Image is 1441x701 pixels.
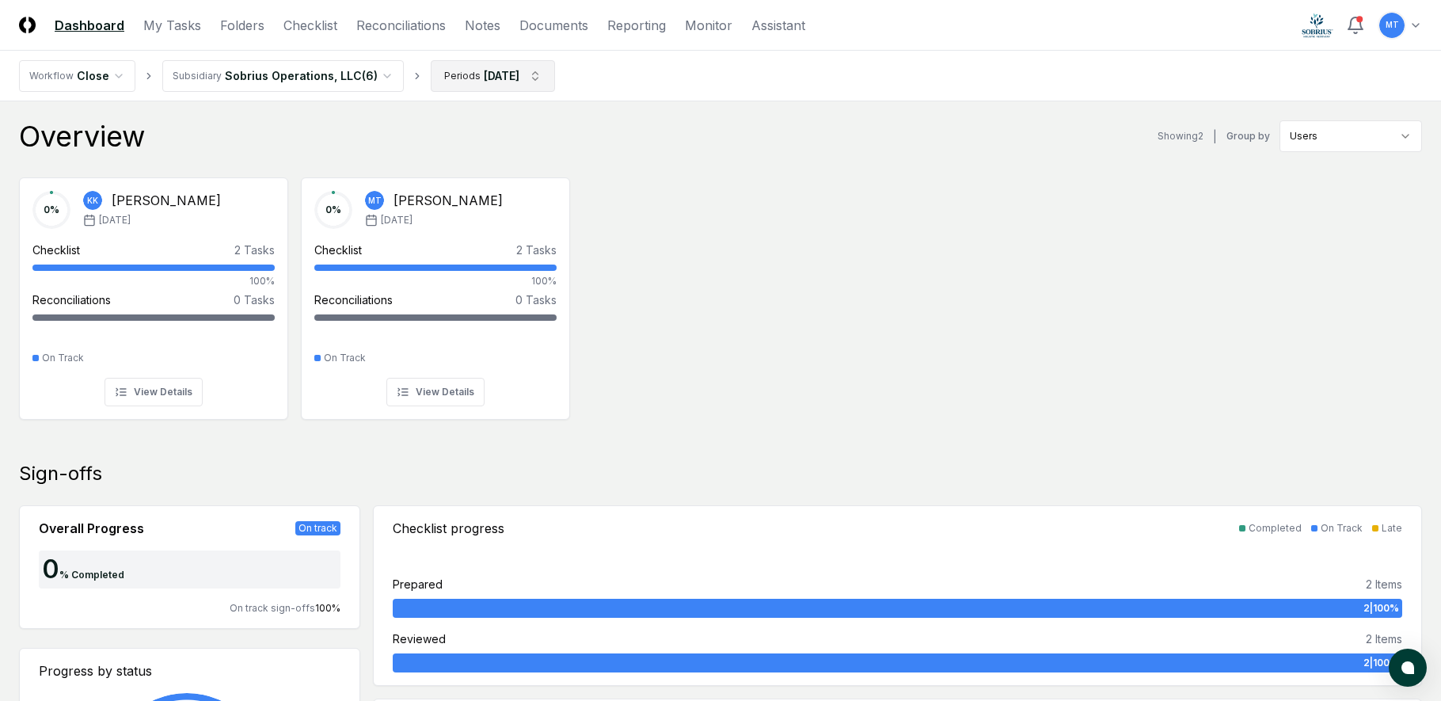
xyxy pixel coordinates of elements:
[143,16,201,35] a: My Tasks
[32,291,111,308] div: Reconciliations
[55,16,124,35] a: Dashboard
[39,519,144,538] div: Overall Progress
[314,274,557,288] div: 100%
[1158,129,1203,143] div: Showing 2
[19,60,555,92] nav: breadcrumb
[1363,601,1399,615] span: 2 | 100 %
[1226,131,1270,141] label: Group by
[39,557,59,582] div: 0
[386,378,485,406] button: View Details
[685,16,732,35] a: Monitor
[315,602,340,614] span: 100 %
[356,16,446,35] a: Reconciliations
[431,60,555,92] button: Periods[DATE]
[59,568,124,582] div: % Completed
[301,165,570,420] a: 0%MT[PERSON_NAME][DATE]Checklist2 Tasks100%Reconciliations0 TasksOn TrackView Details
[19,165,288,420] a: 0%KK[PERSON_NAME][DATE]Checklist2 Tasks100%Reconciliations0 TasksOn TrackView Details
[42,351,84,365] div: On Track
[220,16,264,35] a: Folders
[1302,13,1333,38] img: Sobrius logo
[105,378,203,406] button: View Details
[393,576,443,592] div: Prepared
[394,191,503,210] div: [PERSON_NAME]
[1389,649,1427,687] button: atlas-launcher
[87,195,98,207] span: KK
[516,242,557,258] div: 2 Tasks
[112,191,221,210] div: [PERSON_NAME]
[1213,128,1217,145] div: |
[29,69,74,83] div: Workflow
[1366,631,1402,647] div: 2 Items
[234,242,275,258] div: 2 Tasks
[1386,19,1399,31] span: MT
[484,67,519,84] div: [DATE]
[465,16,500,35] a: Notes
[1378,11,1406,40] button: MT
[283,16,337,35] a: Checklist
[39,661,340,680] div: Progress by status
[607,16,666,35] a: Reporting
[368,195,382,207] span: MT
[444,69,481,83] div: Periods
[19,461,1422,486] div: Sign-offs
[295,521,340,535] div: On track
[234,291,275,308] div: 0 Tasks
[1321,521,1363,535] div: On Track
[751,16,805,35] a: Assistant
[19,17,36,33] img: Logo
[393,631,446,647] div: Reviewed
[99,213,131,227] span: [DATE]
[381,213,413,227] span: [DATE]
[230,602,315,614] span: On track sign-offs
[1249,521,1302,535] div: Completed
[519,16,588,35] a: Documents
[32,242,80,258] div: Checklist
[515,291,557,308] div: 0 Tasks
[19,120,145,152] div: Overview
[1366,576,1402,592] div: 2 Items
[324,351,366,365] div: On Track
[32,274,275,288] div: 100%
[1382,521,1402,535] div: Late
[373,505,1422,686] a: Checklist progressCompletedOn TrackLatePrepared2 Items2|100%Reviewed2 Items2|100%
[173,69,222,83] div: Subsidiary
[314,291,393,308] div: Reconciliations
[1363,656,1399,670] span: 2 | 100 %
[314,242,362,258] div: Checklist
[393,519,504,538] div: Checklist progress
